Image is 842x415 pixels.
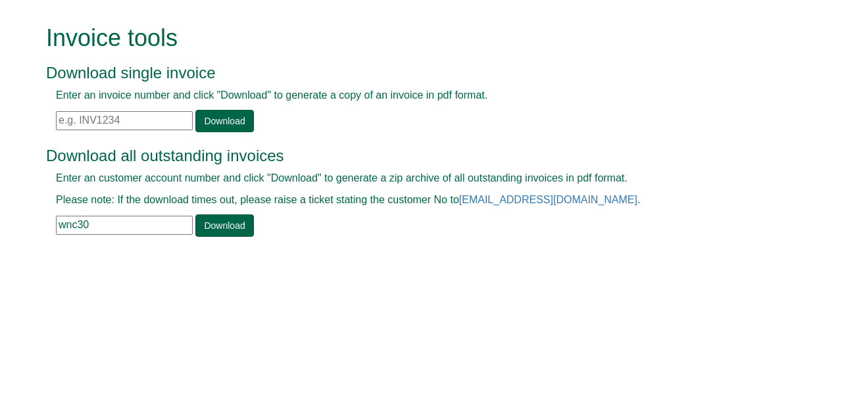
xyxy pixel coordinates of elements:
[56,193,756,208] p: Please note: If the download times out, please raise a ticket stating the customer No to .
[195,214,253,237] a: Download
[46,64,766,82] h3: Download single invoice
[46,25,766,51] h1: Invoice tools
[56,171,756,186] p: Enter an customer account number and click "Download" to generate a zip archive of all outstandin...
[56,216,193,235] input: e.g. BLA02
[195,110,253,132] a: Download
[56,88,756,103] p: Enter an invoice number and click "Download" to generate a copy of an invoice in pdf format.
[459,194,637,205] a: [EMAIL_ADDRESS][DOMAIN_NAME]
[56,111,193,130] input: e.g. INV1234
[46,147,766,164] h3: Download all outstanding invoices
